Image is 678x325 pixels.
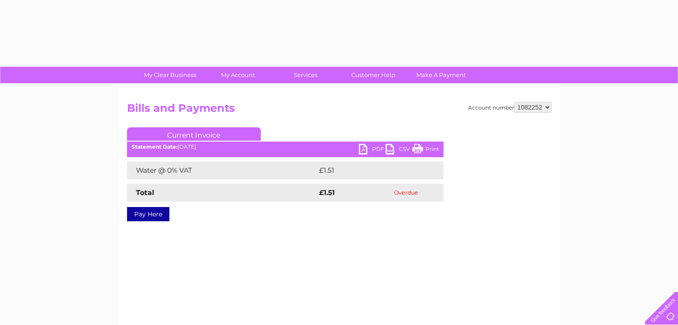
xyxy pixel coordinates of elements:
a: My Account [201,67,275,83]
td: £1.51 [317,162,420,179]
a: CSV [386,144,412,157]
b: Statement Date: [131,143,177,150]
a: Make A Payment [404,67,478,83]
a: My Clear Business [133,67,207,83]
td: Water @ 0% VAT [127,162,317,179]
td: Overdue [369,184,444,202]
a: Current Invoice [127,127,261,141]
a: Services [269,67,342,83]
div: [DATE] [127,144,444,150]
a: Customer Help [337,67,410,83]
a: Pay Here [127,207,169,221]
a: PDF [359,144,386,157]
strong: Total [136,188,154,197]
strong: £1.51 [319,188,335,197]
a: Print [412,144,439,157]
h2: Bills and Payments [127,102,551,119]
div: Account number [468,102,551,113]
